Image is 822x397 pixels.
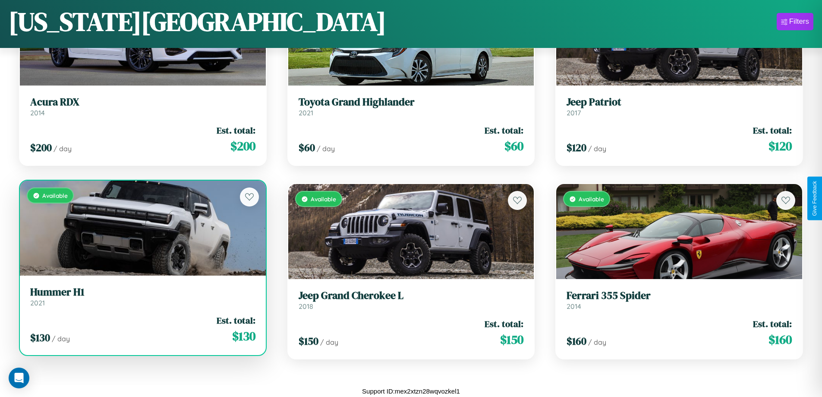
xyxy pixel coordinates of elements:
[567,96,792,108] h3: Jeep Patriot
[9,368,29,388] div: Open Intercom Messenger
[9,4,386,39] h1: [US_STATE][GEOGRAPHIC_DATA]
[567,140,586,155] span: $ 120
[362,385,460,397] p: Support ID: mex2xtzn28wqvozkel1
[768,137,792,155] span: $ 120
[30,286,255,307] a: Hummer H12021
[232,327,255,345] span: $ 130
[812,181,818,216] div: Give Feedback
[567,302,581,311] span: 2014
[753,318,792,330] span: Est. total:
[30,140,52,155] span: $ 200
[567,108,581,117] span: 2017
[579,195,604,203] span: Available
[30,299,45,307] span: 2021
[311,195,336,203] span: Available
[30,330,50,345] span: $ 130
[299,289,524,302] h3: Jeep Grand Cherokee L
[30,108,45,117] span: 2014
[753,124,792,137] span: Est. total:
[485,318,523,330] span: Est. total:
[217,124,255,137] span: Est. total:
[567,289,792,302] h3: Ferrari 355 Spider
[299,140,315,155] span: $ 60
[230,137,255,155] span: $ 200
[299,334,318,348] span: $ 150
[567,334,586,348] span: $ 160
[299,108,313,117] span: 2021
[299,289,524,311] a: Jeep Grand Cherokee L2018
[500,331,523,348] span: $ 150
[567,289,792,311] a: Ferrari 355 Spider2014
[299,302,313,311] span: 2018
[52,334,70,343] span: / day
[30,286,255,299] h3: Hummer H1
[317,144,335,153] span: / day
[567,96,792,117] a: Jeep Patriot2017
[42,192,68,199] span: Available
[30,96,255,117] a: Acura RDX2014
[768,331,792,348] span: $ 160
[789,17,809,26] div: Filters
[320,338,338,346] span: / day
[30,96,255,108] h3: Acura RDX
[777,13,813,30] button: Filters
[504,137,523,155] span: $ 60
[485,124,523,137] span: Est. total:
[588,338,606,346] span: / day
[299,96,524,117] a: Toyota Grand Highlander2021
[588,144,606,153] span: / day
[299,96,524,108] h3: Toyota Grand Highlander
[54,144,72,153] span: / day
[217,314,255,327] span: Est. total:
